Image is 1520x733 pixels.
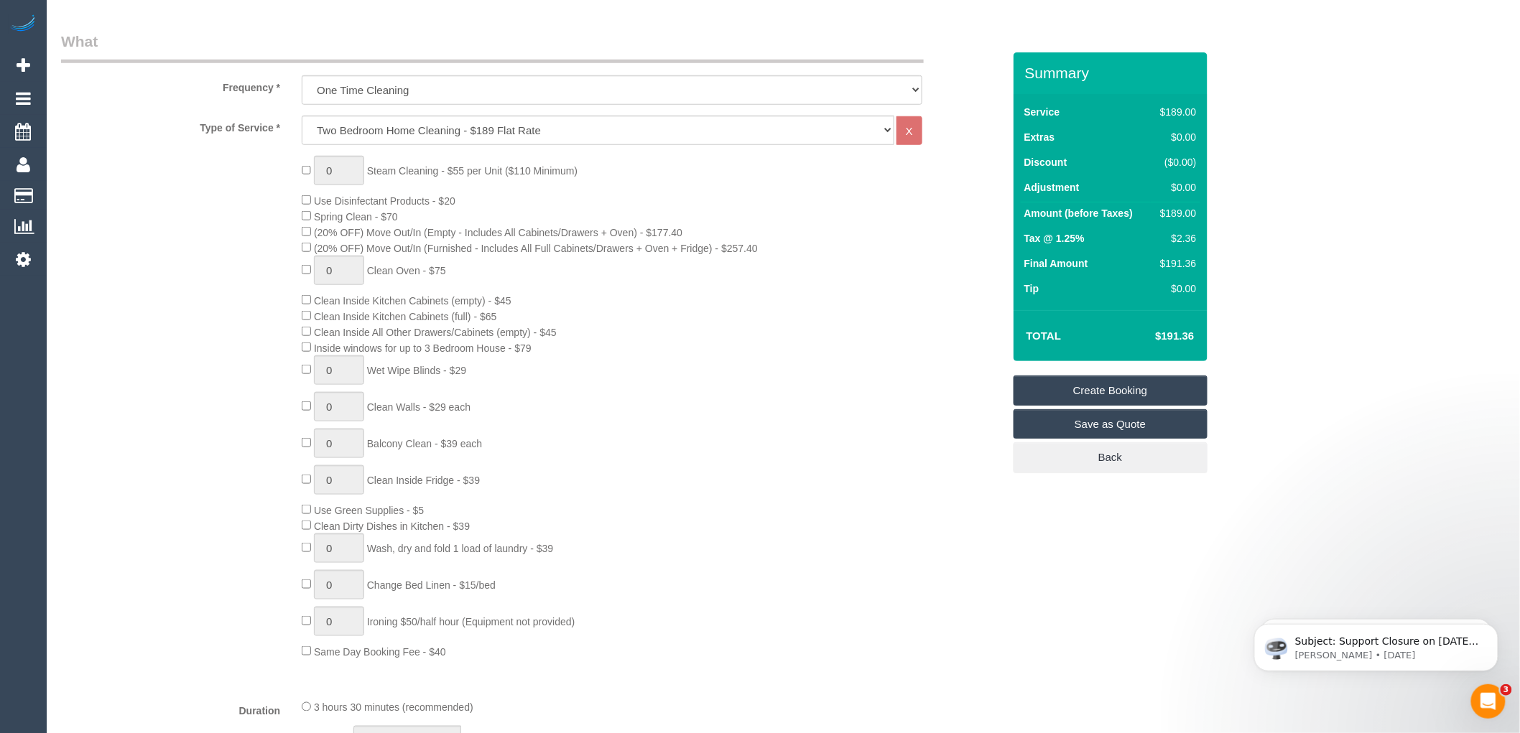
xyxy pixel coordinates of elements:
span: Use Green Supplies - $5 [314,505,424,516]
iframe: Intercom live chat [1471,684,1506,719]
label: Adjustment [1024,180,1080,195]
span: Wet Wipe Blinds - $29 [367,365,466,376]
span: (20% OFF) Move Out/In (Empty - Includes All Cabinets/Drawers + Oven) - $177.40 [314,227,682,238]
label: Amount (before Taxes) [1024,206,1133,220]
span: 3 hours 30 minutes (recommended) [314,702,473,714]
div: $0.00 [1154,281,1196,296]
img: Automaid Logo [9,14,37,34]
strong: Total [1027,330,1062,342]
label: Final Amount [1024,256,1088,271]
span: (20% OFF) Move Out/In (Furnished - Includes All Full Cabinets/Drawers + Oven + Fridge) - $257.40 [314,243,758,254]
label: Frequency * [50,75,291,95]
span: Clean Inside Fridge - $39 [367,475,480,486]
label: Extras [1024,130,1055,144]
span: Clean Dirty Dishes in Kitchen - $39 [314,520,470,532]
span: 3 [1501,684,1512,696]
div: $189.00 [1154,206,1196,220]
label: Service [1024,105,1060,119]
div: $191.36 [1154,256,1196,271]
span: Wash, dry and fold 1 load of laundry - $39 [367,543,553,554]
span: Clean Walls - $29 each [367,401,471,413]
label: Discount [1024,155,1067,169]
span: Change Bed Linen - $15/bed [367,579,496,591]
a: Save as Quote [1014,409,1208,439]
div: ($0.00) [1154,155,1196,169]
span: Clean Inside All Other Drawers/Cabinets (empty) - $45 [314,327,557,338]
div: $189.00 [1154,105,1196,119]
legend: What [61,31,924,63]
span: Steam Cleaning - $55 per Unit ($110 Minimum) [367,165,578,177]
div: $2.36 [1154,231,1196,246]
label: Duration [50,699,291,719]
span: Inside windows for up to 3 Bedroom House - $79 [314,342,532,354]
h3: Summary [1025,65,1200,81]
span: Clean Oven - $75 [367,265,446,276]
label: Type of Service * [50,116,291,135]
div: $0.00 [1154,180,1196,195]
div: $0.00 [1154,130,1196,144]
span: Ironing $50/half hour (Equipment not provided) [367,616,575,627]
label: Tip [1024,281,1039,296]
span: Spring Clean - $70 [314,211,398,223]
span: Use Disinfectant Products - $20 [314,195,455,207]
iframe: Intercom notifications message [1233,594,1520,694]
span: Clean Inside Kitchen Cabinets (empty) - $45 [314,295,511,307]
a: Create Booking [1014,375,1208,406]
h4: $191.36 [1112,330,1194,342]
span: Clean Inside Kitchen Cabinets (full) - $65 [314,311,496,322]
label: Tax @ 1.25% [1024,231,1085,246]
span: Same Day Booking Fee - $40 [314,646,446,658]
a: Back [1014,442,1208,472]
span: Balcony Clean - $39 each [367,438,482,449]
